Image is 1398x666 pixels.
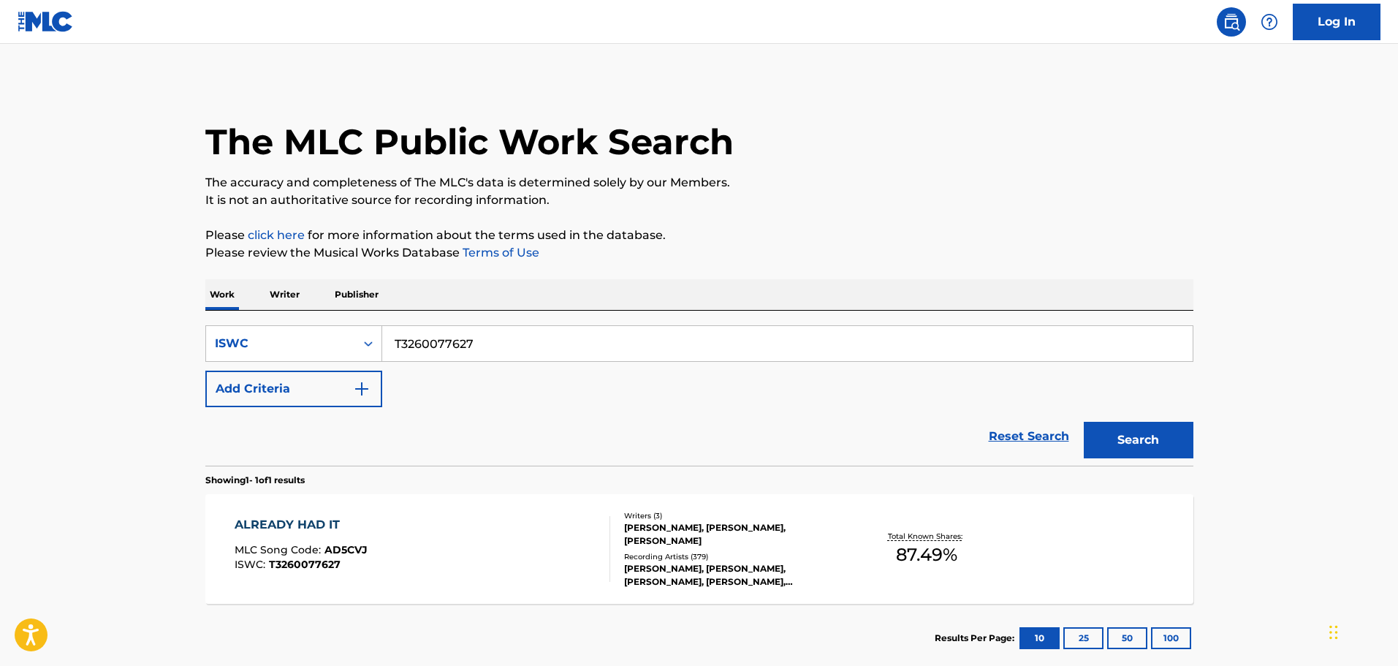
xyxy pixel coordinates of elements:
button: 25 [1063,627,1103,649]
p: Writer [265,279,304,310]
a: ALREADY HAD ITMLC Song Code:AD5CVJISWC:T3260077627Writers (3)[PERSON_NAME], [PERSON_NAME], [PERSO... [205,494,1193,604]
div: Drag [1329,610,1338,654]
img: MLC Logo [18,11,74,32]
div: [PERSON_NAME], [PERSON_NAME], [PERSON_NAME] [624,521,845,548]
button: Search [1084,422,1193,458]
span: ISWC : [235,558,269,571]
p: It is not an authoritative source for recording information. [205,192,1193,209]
button: 10 [1019,627,1060,649]
img: help [1261,13,1278,31]
button: 100 [1151,627,1191,649]
div: ISWC [215,335,346,352]
span: MLC Song Code : [235,543,324,556]
img: search [1223,13,1240,31]
a: Log In [1293,4,1380,40]
button: 50 [1107,627,1147,649]
span: AD5CVJ [324,543,368,556]
iframe: Chat Widget [1325,596,1398,666]
p: Total Known Shares: [888,531,966,542]
a: Reset Search [981,420,1076,453]
p: Results Per Page: [935,632,1018,645]
h1: The MLC Public Work Search [205,120,734,164]
a: Terms of Use [460,246,539,260]
button: Add Criteria [205,371,382,407]
a: Public Search [1217,7,1246,37]
a: click here [248,228,305,242]
p: Showing 1 - 1 of 1 results [205,474,305,487]
img: 9d2ae6d4665cec9f34b9.svg [353,380,371,398]
p: Please for more information about the terms used in the database. [205,227,1193,244]
p: Work [205,279,239,310]
div: [PERSON_NAME], [PERSON_NAME], [PERSON_NAME], [PERSON_NAME], [PERSON_NAME] [624,562,845,589]
div: ALREADY HAD IT [235,516,368,534]
div: Recording Artists ( 379 ) [624,551,845,562]
form: Search Form [205,325,1193,466]
p: The accuracy and completeness of The MLC's data is determined solely by our Members. [205,174,1193,192]
div: Help [1255,7,1284,37]
p: Publisher [330,279,383,310]
span: T3260077627 [269,558,341,571]
span: 87.49 % [896,542,957,568]
p: Please review the Musical Works Database [205,244,1193,262]
div: Writers ( 3 ) [624,510,845,521]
